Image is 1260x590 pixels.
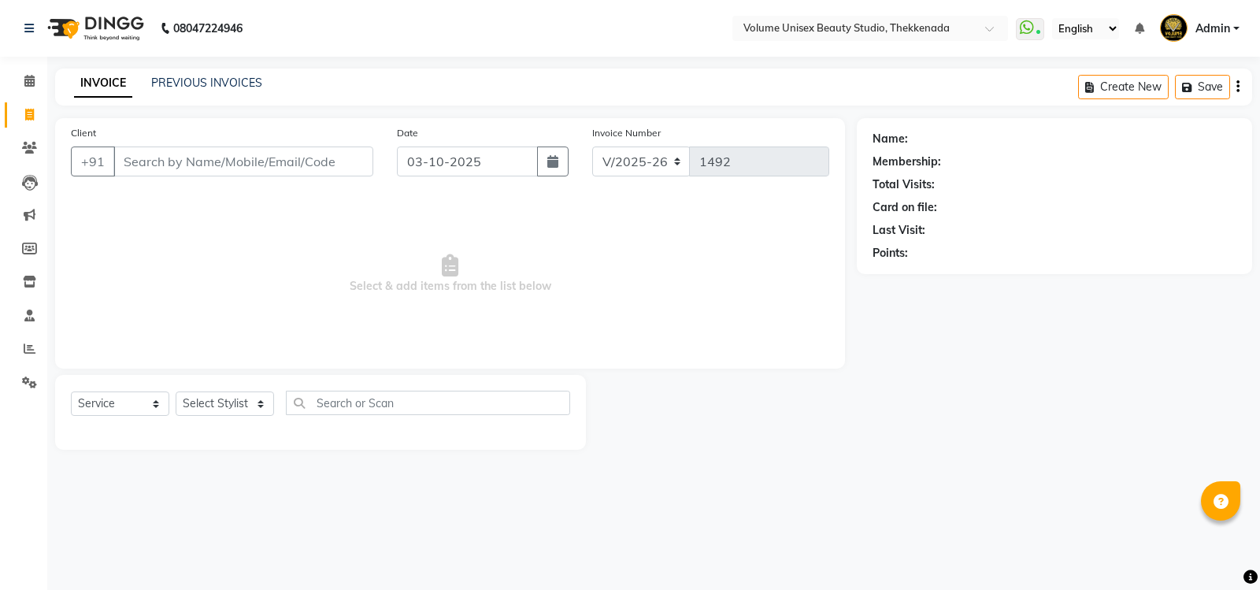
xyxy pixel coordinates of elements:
[873,131,908,147] div: Name:
[113,147,373,176] input: Search by Name/Mobile/Email/Code
[71,147,115,176] button: +91
[71,195,829,353] span: Select & add items from the list below
[1160,14,1188,42] img: Admin
[397,126,418,140] label: Date
[173,6,243,50] b: 08047224946
[873,176,935,193] div: Total Visits:
[873,199,937,216] div: Card on file:
[1175,75,1230,99] button: Save
[1195,20,1230,37] span: Admin
[286,391,570,415] input: Search or Scan
[873,222,925,239] div: Last Visit:
[873,245,908,262] div: Points:
[74,69,132,98] a: INVOICE
[151,76,262,90] a: PREVIOUS INVOICES
[873,154,941,170] div: Membership:
[40,6,148,50] img: logo
[1078,75,1169,99] button: Create New
[71,126,96,140] label: Client
[1194,527,1244,574] iframe: chat widget
[592,126,661,140] label: Invoice Number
